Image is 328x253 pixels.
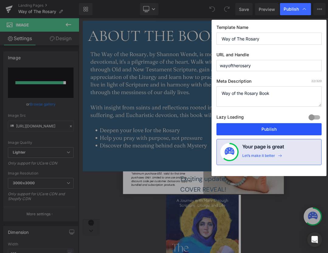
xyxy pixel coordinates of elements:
[307,232,322,247] div: Open Intercom Messenger
[216,25,322,33] label: Template Name
[216,123,322,135] button: Publish
[216,86,322,107] textarea: Way of the Rosary Book
[242,143,284,153] h4: Your page is great
[216,52,322,60] label: URL and Handle
[311,79,322,83] span: /320
[311,79,315,83] span: 22
[284,6,299,12] span: Publish
[225,147,234,157] img: onboarding-status.svg
[216,78,322,86] label: Meta Description
[216,113,244,123] label: Lazy Loading
[242,153,275,161] div: Let’s make it better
